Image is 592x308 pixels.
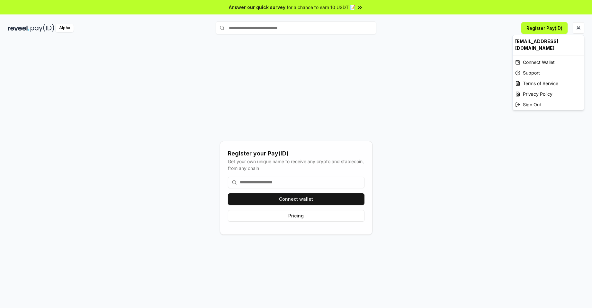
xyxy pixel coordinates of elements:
div: Connect Wallet [513,57,584,67]
div: [EMAIL_ADDRESS][DOMAIN_NAME] [513,35,584,54]
a: Support [513,67,584,78]
a: Terms of Service [513,78,584,89]
a: Privacy Policy [513,89,584,99]
div: Sign Out [513,99,584,110]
